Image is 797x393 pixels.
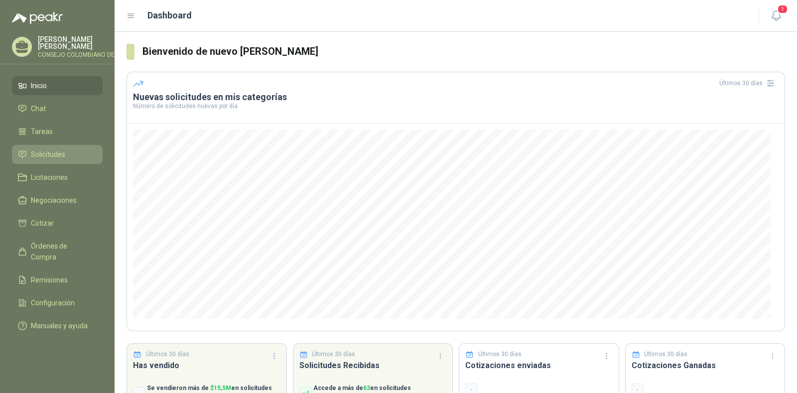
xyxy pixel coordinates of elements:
span: Solicitudes [31,149,65,160]
span: Remisiones [31,274,68,285]
span: 63 [363,385,370,392]
h3: Solicitudes Recibidas [299,359,447,372]
h3: Cotizaciones enviadas [465,359,613,372]
h1: Dashboard [147,8,192,22]
a: Configuración [12,293,103,312]
div: Últimos 30 días [719,75,779,91]
span: Chat [31,103,46,114]
a: Chat [12,99,103,118]
span: 1 [777,4,788,14]
a: Negociaciones [12,191,103,210]
p: Últimos 30 días [478,350,522,359]
a: Manuales y ayuda [12,316,103,335]
span: Tareas [31,126,53,137]
p: Últimos 30 días [146,350,189,359]
a: Solicitudes [12,145,103,164]
h3: Nuevas solicitudes en mis categorías [133,91,779,103]
button: 1 [767,7,785,25]
a: Remisiones [12,270,103,289]
p: [PERSON_NAME] [PERSON_NAME] [38,36,148,50]
h3: Cotizaciones Ganadas [632,359,779,372]
p: Últimos 30 días [312,350,355,359]
span: Cotizar [31,218,54,229]
span: Configuración [31,297,75,308]
span: Negociaciones [31,195,77,206]
a: Cotizar [12,214,103,233]
h3: Has vendido [133,359,280,372]
a: Licitaciones [12,168,103,187]
span: Inicio [31,80,47,91]
p: Últimos 30 días [644,350,687,359]
img: Logo peakr [12,12,63,24]
p: CONSEJO COLOMBIANO DE SEGURIDAD [38,52,148,58]
span: $ 15,5M [210,385,231,392]
a: Inicio [12,76,103,95]
a: Órdenes de Compra [12,237,103,266]
a: Tareas [12,122,103,141]
h3: Bienvenido de nuevo [PERSON_NAME] [142,44,785,59]
span: Órdenes de Compra [31,241,93,262]
p: Número de solicitudes nuevas por día [133,103,779,109]
span: Licitaciones [31,172,68,183]
span: Manuales y ayuda [31,320,88,331]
